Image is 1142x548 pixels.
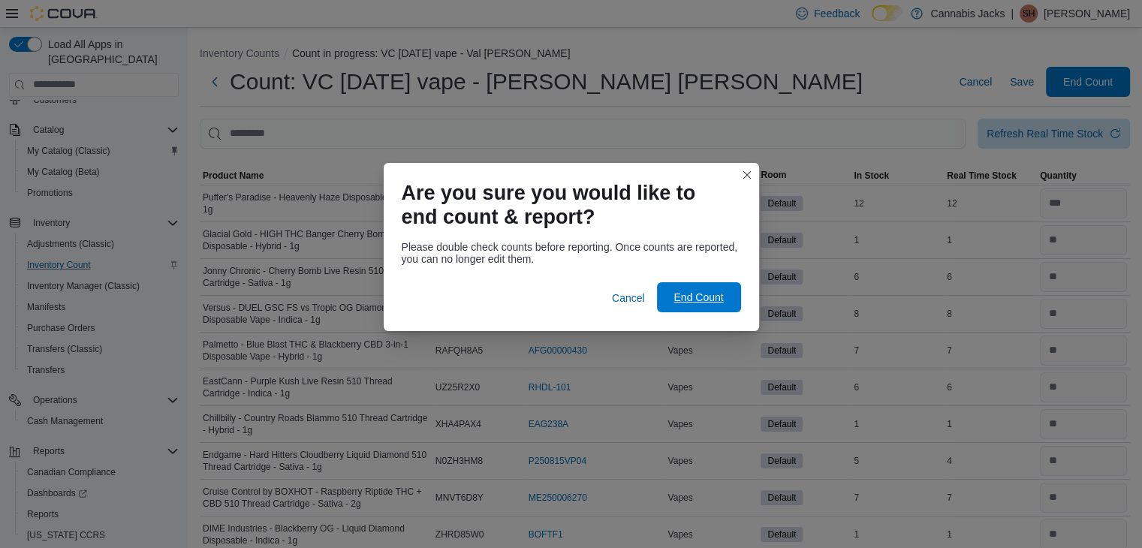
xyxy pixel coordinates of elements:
[657,282,741,312] button: End Count
[606,283,651,313] button: Cancel
[612,291,645,306] span: Cancel
[402,181,729,229] h1: Are you sure you would like to end count & report?
[673,290,723,305] span: End Count
[402,241,741,265] div: Please double check counts before reporting. Once counts are reported, you can no longer edit them.
[738,166,756,184] button: Closes this modal window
